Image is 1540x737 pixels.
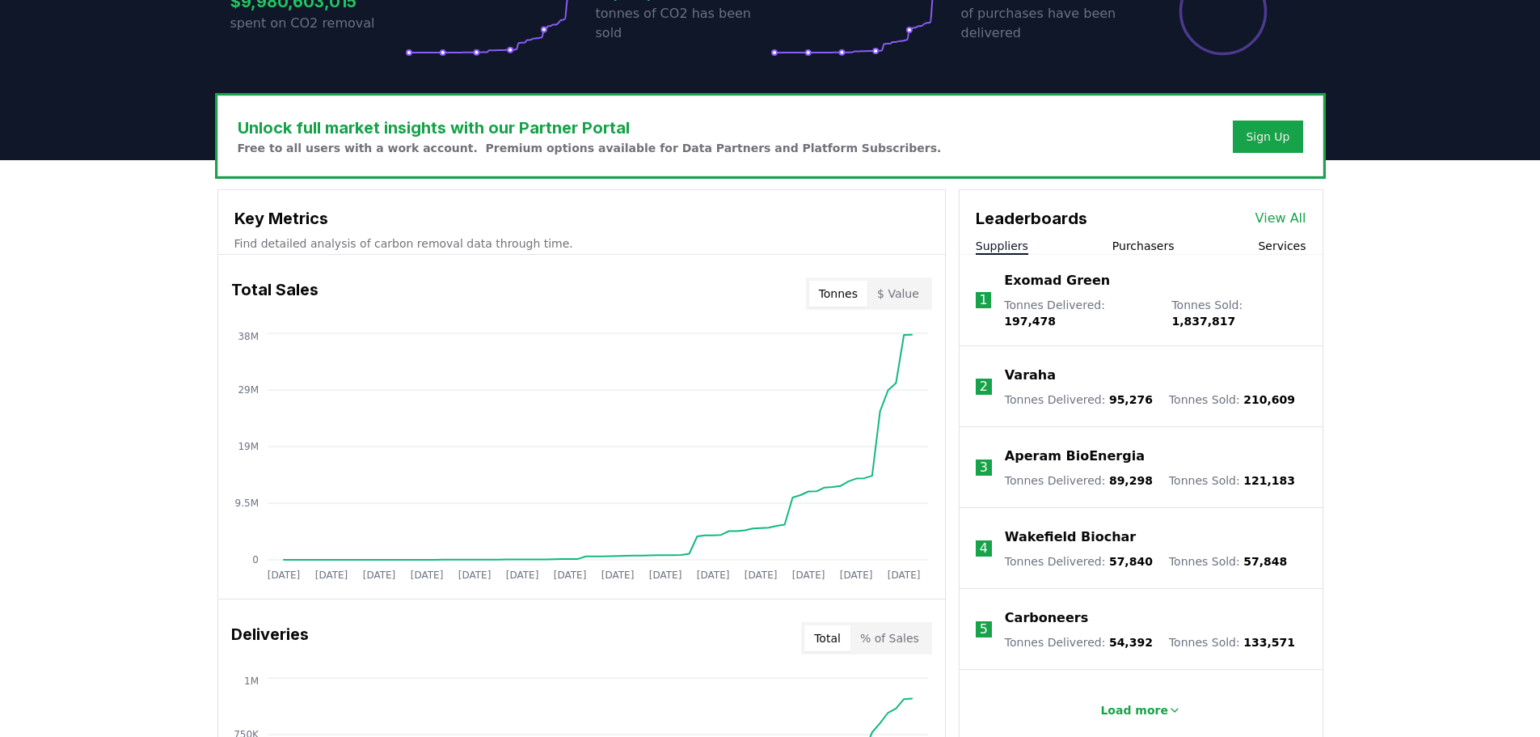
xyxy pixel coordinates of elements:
[1243,474,1295,487] span: 121,183
[980,458,988,477] p: 3
[961,4,1136,43] p: of purchases have been delivered
[231,277,319,310] h3: Total Sales
[458,570,491,581] tspan: [DATE]
[234,206,929,231] h3: Key Metrics
[696,570,729,581] tspan: [DATE]
[839,570,872,581] tspan: [DATE]
[596,4,770,43] p: tonnes of CO2 has been sold
[1004,315,1056,328] span: 197,478
[1005,634,1153,650] p: Tonnes Delivered :
[244,676,259,687] tspan: 1M
[553,570,586,581] tspan: [DATE]
[1005,608,1088,628] a: Carboneers
[980,620,988,639] p: 5
[314,570,348,581] tspan: [DATE]
[979,290,987,310] p: 1
[1255,209,1306,228] a: View All
[1169,472,1295,489] p: Tonnes Sold :
[1258,238,1306,254] button: Services
[850,625,929,651] button: % of Sales
[1005,527,1136,547] a: Wakefield Biochar
[238,116,942,140] h3: Unlock full market insights with our Partner Portal
[1243,555,1287,568] span: 57,848
[1004,271,1110,290] a: Exomad Green
[1109,474,1153,487] span: 89,298
[1005,472,1153,489] p: Tonnes Delivered :
[1005,447,1145,466] a: Aperam BioEnergia
[410,570,443,581] tspan: [DATE]
[234,498,258,509] tspan: 9.5M
[234,235,929,252] p: Find detailed analysis of carbon removal data through time.
[1246,129,1289,145] a: Sign Up
[505,570,538,581] tspan: [DATE]
[1087,694,1194,726] button: Load more
[231,622,309,654] h3: Deliveries
[976,206,1087,231] h3: Leaderboards
[1004,297,1155,329] p: Tonnes Delivered :
[362,570,395,581] tspan: [DATE]
[791,570,825,581] tspan: [DATE]
[867,281,929,307] button: $ Value
[980,539,988,558] p: 4
[238,441,259,452] tspan: 19M
[267,570,300,581] tspan: [DATE]
[1169,392,1295,408] p: Tonnes Sold :
[809,281,867,307] button: Tonnes
[238,140,942,156] p: Free to all users with a work account. Premium options available for Data Partners and Platform S...
[887,570,920,581] tspan: [DATE]
[1243,393,1295,406] span: 210,609
[1169,553,1287,570] p: Tonnes Sold :
[804,625,850,651] button: Total
[1169,634,1295,650] p: Tonnes Sold :
[1005,553,1153,570] p: Tonnes Delivered :
[238,384,259,396] tspan: 29M
[1100,702,1168,718] p: Load more
[1005,392,1153,408] p: Tonnes Delivered :
[1005,366,1056,385] a: Varaha
[1171,297,1306,329] p: Tonnes Sold :
[230,14,405,33] p: spent on CO2 removal
[976,238,1028,254] button: Suppliers
[744,570,777,581] tspan: [DATE]
[1243,636,1295,649] span: 133,571
[1109,393,1153,406] span: 95,276
[980,377,988,396] p: 2
[252,554,259,565] tspan: 0
[1109,555,1153,568] span: 57,840
[238,331,259,342] tspan: 38M
[648,570,681,581] tspan: [DATE]
[1171,315,1235,328] span: 1,837,817
[1233,121,1302,153] button: Sign Up
[1109,636,1153,649] span: 54,392
[1112,238,1175,254] button: Purchasers
[601,570,634,581] tspan: [DATE]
